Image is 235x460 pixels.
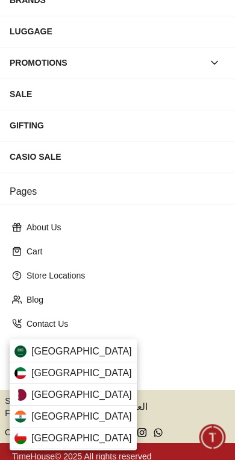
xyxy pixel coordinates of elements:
[31,431,132,446] span: [GEOGRAPHIC_DATA]
[14,411,27,423] img: India
[31,409,132,424] span: [GEOGRAPHIC_DATA]
[14,432,27,444] img: Oman
[199,424,226,451] div: Chat Widget
[31,388,132,402] span: [GEOGRAPHIC_DATA]
[31,344,132,359] span: [GEOGRAPHIC_DATA]
[14,367,27,379] img: Kuwait
[31,366,132,380] span: [GEOGRAPHIC_DATA]
[14,389,27,401] img: Qatar
[14,345,27,358] img: Saudi Arabia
